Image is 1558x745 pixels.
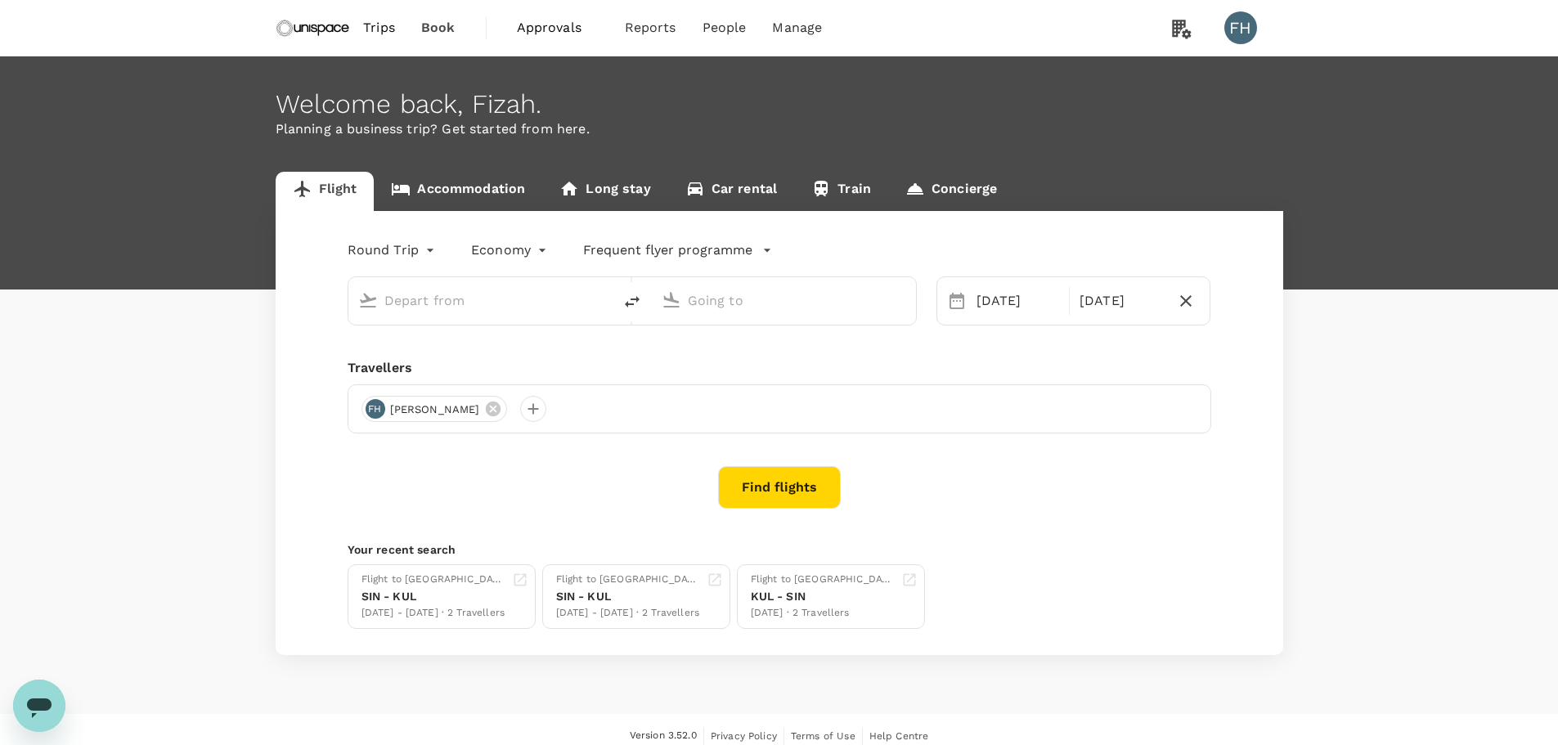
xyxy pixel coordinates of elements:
[711,730,777,742] span: Privacy Policy
[1224,11,1257,44] div: FH
[276,119,1283,139] p: Planning a business trip? Get started from here.
[361,396,508,422] div: FH[PERSON_NAME]
[421,18,456,38] span: Book
[888,172,1014,211] a: Concierge
[583,240,772,260] button: Frequent flyer programme
[348,541,1211,558] p: Your recent search
[348,237,439,263] div: Round Trip
[348,358,1211,378] div: Travellers
[772,18,822,38] span: Manage
[517,18,599,38] span: Approvals
[471,237,550,263] div: Economy
[791,727,855,745] a: Terms of Use
[625,18,676,38] span: Reports
[711,727,777,745] a: Privacy Policy
[542,172,667,211] a: Long stay
[276,89,1283,119] div: Welcome back , Fizah .
[751,572,895,588] div: Flight to [GEOGRAPHIC_DATA]
[970,285,1066,317] div: [DATE]
[668,172,795,211] a: Car rental
[366,399,385,419] div: FH
[13,680,65,732] iframe: Button to launch messaging window
[380,402,490,418] span: [PERSON_NAME]
[583,240,752,260] p: Frequent flyer programme
[751,588,895,605] div: KUL - SIN
[556,572,700,588] div: Flight to [GEOGRAPHIC_DATA]
[703,18,747,38] span: People
[276,172,375,211] a: Flight
[905,298,908,302] button: Open
[374,172,542,211] a: Accommodation
[718,466,841,509] button: Find flights
[1073,285,1169,317] div: [DATE]
[363,18,395,38] span: Trips
[276,10,351,46] img: Unispace
[613,282,652,321] button: delete
[630,728,697,744] span: Version 3.52.0
[361,605,505,622] div: [DATE] - [DATE] · 2 Travellers
[869,730,929,742] span: Help Centre
[361,588,505,605] div: SIN - KUL
[556,588,700,605] div: SIN - KUL
[361,572,505,588] div: Flight to [GEOGRAPHIC_DATA]
[556,605,700,622] div: [DATE] - [DATE] · 2 Travellers
[794,172,888,211] a: Train
[384,288,578,313] input: Depart from
[688,288,882,313] input: Going to
[869,727,929,745] a: Help Centre
[791,730,855,742] span: Terms of Use
[751,605,895,622] div: [DATE] · 2 Travellers
[601,298,604,302] button: Open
